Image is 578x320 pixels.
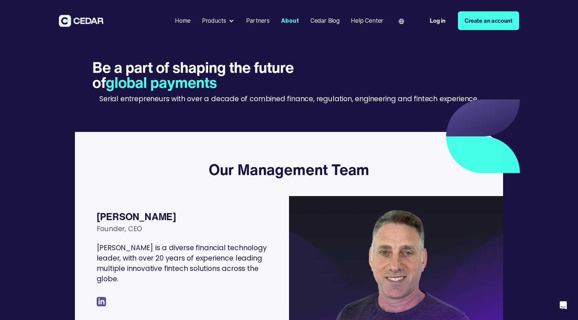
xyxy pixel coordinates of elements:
[97,243,275,284] p: [PERSON_NAME] is a diverse financial technology leader, with over 20 years of experience leading ...
[351,16,383,25] div: Help Center
[281,16,299,25] div: About
[430,16,446,25] div: Log in
[175,16,190,25] div: Home
[106,71,217,93] span: global payments
[97,224,275,243] div: Founder, CEO
[209,161,369,179] h3: Our Management Team
[307,13,342,28] a: Cedar Blog
[172,13,193,28] a: Home
[555,297,571,313] div: Open Intercom Messenger
[99,94,479,104] p: Serial entrepreneurs with over a decade of combined finance, regulation, engineering and fintech ...
[310,16,340,25] div: Cedar Blog
[97,209,275,224] div: [PERSON_NAME]
[348,13,386,28] a: Help Center
[202,16,226,25] div: Products
[244,13,273,28] a: Partners
[399,19,404,24] img: world icon
[246,16,270,25] div: Partners
[423,11,452,30] a: Log in
[458,11,519,30] a: Create an account
[199,14,237,28] div: Products
[278,13,302,28] a: About
[92,60,328,90] h1: Be a part of shaping the future of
